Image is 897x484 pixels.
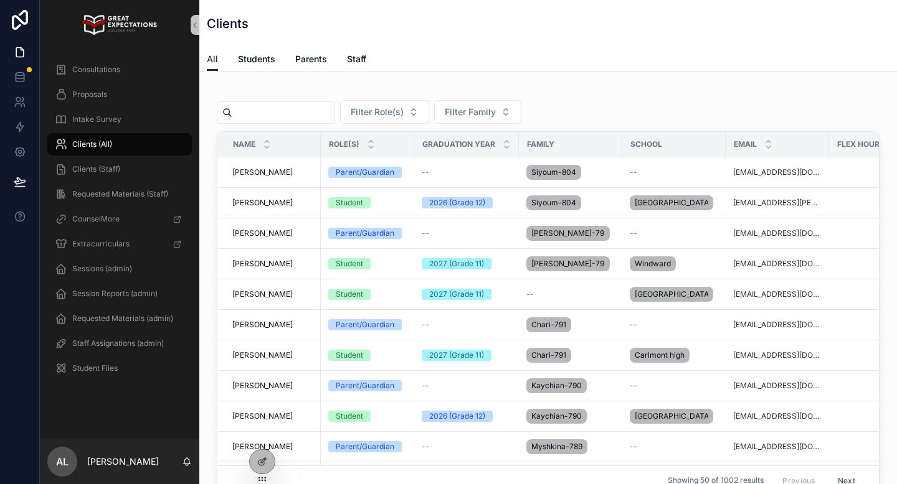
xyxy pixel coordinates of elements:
[422,381,429,391] span: --
[72,264,132,274] span: Sessions (admin)
[429,411,485,422] div: 2026 (Grade 12)
[733,442,822,452] a: [EMAIL_ADDRESS][DOMAIN_NAME]
[429,289,484,300] div: 2027 (Grade 11)
[630,381,718,391] a: --
[526,162,615,182] a: Siyoum-804
[733,350,822,360] a: [EMAIL_ADDRESS][DOMAIN_NAME]
[336,258,363,269] div: Student
[630,193,718,213] a: [GEOGRAPHIC_DATA]
[72,65,120,75] span: Consultations
[328,380,407,391] a: Parent/Guardian
[47,332,192,355] a: Staff Assignations (admin)
[238,48,275,73] a: Students
[232,198,313,208] a: [PERSON_NAME]
[347,48,366,73] a: Staff
[422,228,429,238] span: --
[295,48,327,73] a: Parents
[82,15,156,35] img: App logo
[72,164,120,174] span: Clients (Staff)
[47,208,192,230] a: CounselMore
[733,289,822,299] a: [EMAIL_ADDRESS][DOMAIN_NAME]
[329,139,359,149] span: Role(s)
[630,320,637,330] span: --
[531,350,566,360] span: Chari-791
[630,442,637,452] span: --
[336,289,363,300] div: Student
[429,197,485,208] div: 2026 (Grade 12)
[635,289,708,299] span: [GEOGRAPHIC_DATA]
[422,320,429,330] span: --
[733,198,822,208] a: [EMAIL_ADDRESS][PERSON_NAME][DOMAIN_NAME]
[630,381,637,391] span: --
[232,442,293,452] span: [PERSON_NAME]
[445,106,496,118] span: Filter Family
[422,289,511,300] a: 2027 (Grade 11)
[422,167,429,177] span: --
[232,259,313,269] a: [PERSON_NAME]
[328,289,407,300] a: Student
[630,442,718,452] a: --
[336,411,363,422] div: Student
[328,411,407,422] a: Student
[207,53,218,65] span: All
[47,183,192,205] a: Requested Materials (Staff)
[47,108,192,131] a: Intake Survey
[526,406,615,426] a: Kaychian-790
[526,193,615,213] a: Siyoum-804
[422,442,511,452] a: --
[630,228,637,238] span: --
[232,350,313,360] a: [PERSON_NAME]
[232,350,293,360] span: [PERSON_NAME]
[72,139,112,149] span: Clients (All)
[422,139,495,149] span: Graduation Year
[336,441,394,452] div: Parent/Guardian
[733,411,822,421] a: [EMAIL_ADDRESS][DOMAIN_NAME]
[422,381,511,391] a: --
[526,437,615,457] a: Myshkina-789
[47,357,192,379] a: Student Files
[336,319,394,330] div: Parent/Guardian
[207,15,249,32] h1: Clients
[232,167,313,177] a: [PERSON_NAME]
[232,411,313,421] a: [PERSON_NAME]
[232,198,293,208] span: [PERSON_NAME]
[47,233,192,255] a: Extracurriculars
[635,411,708,421] span: [GEOGRAPHIC_DATA]
[72,90,107,100] span: Proposals
[328,350,407,361] a: Student
[630,406,718,426] a: [GEOGRAPHIC_DATA]
[531,320,566,330] span: Chari-791
[72,239,130,249] span: Extracurriculars
[635,198,708,208] span: [GEOGRAPHIC_DATA]
[733,228,822,238] a: [EMAIL_ADDRESS][DOMAIN_NAME]
[340,100,429,124] button: Select Button
[347,53,366,65] span: Staff
[336,350,363,361] div: Student
[232,411,293,421] span: [PERSON_NAME]
[733,381,822,391] a: [EMAIL_ADDRESS][DOMAIN_NAME]
[232,320,313,330] a: [PERSON_NAME]
[232,259,293,269] span: [PERSON_NAME]
[630,228,718,238] a: --
[328,258,407,269] a: Student
[733,167,822,177] a: [EMAIL_ADDRESS][DOMAIN_NAME]
[72,289,158,299] span: Session Reports (admin)
[734,139,757,149] span: Email
[531,198,576,208] span: Siyoum-804
[531,167,576,177] span: Siyoum-804
[233,139,255,149] span: Name
[72,189,168,199] span: Requested Materials (Staff)
[232,289,313,299] a: [PERSON_NAME]
[630,345,718,365] a: Carlmont high
[630,167,637,177] span: --
[531,411,582,421] span: Kaychian-790
[733,259,822,269] a: [EMAIL_ADDRESS][DOMAIN_NAME]
[72,314,173,323] span: Requested Materials (admin)
[526,254,615,274] a: [PERSON_NAME]-792
[47,133,192,156] a: Clients (All)
[336,197,363,208] div: Student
